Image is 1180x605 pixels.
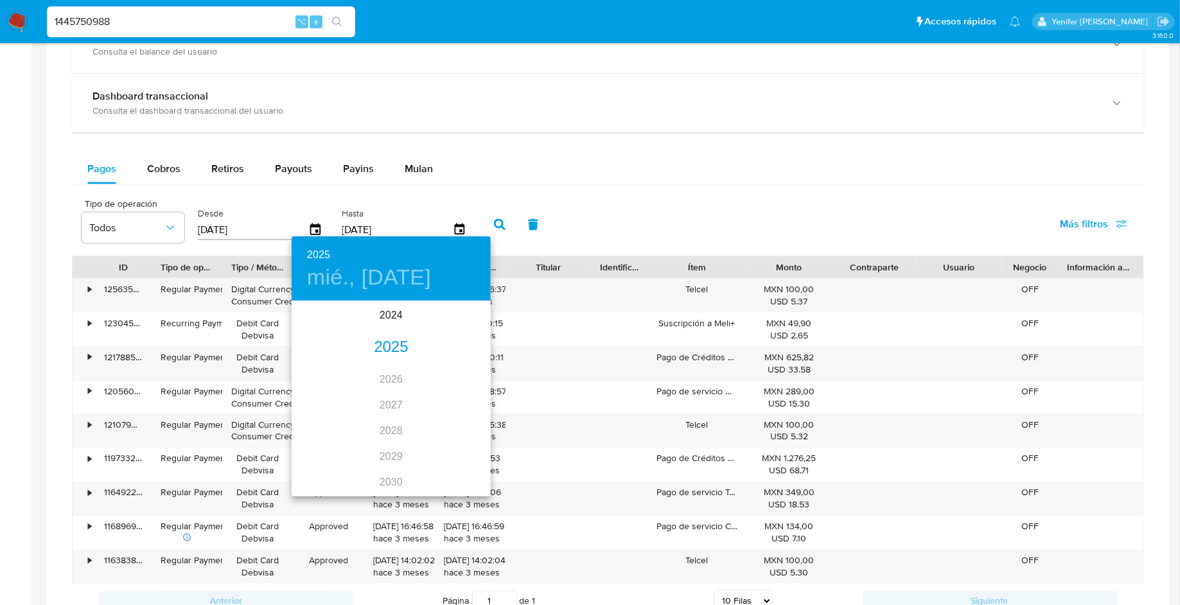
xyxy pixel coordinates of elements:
[307,246,330,264] button: 2025
[292,335,491,360] div: 2025
[307,264,431,291] button: mié., [DATE]
[292,302,491,328] div: 2024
